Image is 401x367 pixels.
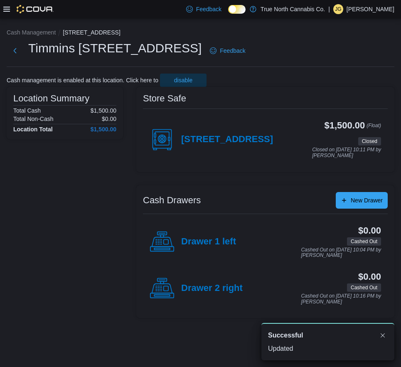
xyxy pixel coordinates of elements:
[143,94,186,103] h3: Store Safe
[181,236,236,247] h4: Drawer 1 left
[17,5,54,13] img: Cova
[7,42,23,59] button: Next
[362,138,377,145] span: Closed
[335,4,341,14] span: JG
[174,76,192,84] span: disable
[358,226,381,236] h3: $0.00
[347,4,394,14] p: [PERSON_NAME]
[7,29,56,36] button: Cash Management
[328,4,330,14] p: |
[181,134,273,145] h4: [STREET_ADDRESS]
[268,330,388,340] div: Notification
[91,126,116,133] h4: $1,500.00
[351,196,383,204] span: New Drawer
[7,28,394,38] nav: An example of EuiBreadcrumbs
[196,5,221,13] span: Feedback
[367,121,381,135] p: (Float)
[347,237,381,246] span: Cashed Out
[325,121,365,131] h3: $1,500.00
[358,272,381,282] h3: $0.00
[63,29,120,36] button: [STREET_ADDRESS]
[333,4,343,14] div: Jordan Guindon
[102,116,116,122] p: $0.00
[301,293,381,305] p: Cashed Out on [DATE] 10:16 PM by [PERSON_NAME]
[183,1,225,17] a: Feedback
[13,116,54,122] h6: Total Non-Cash
[351,284,377,291] span: Cashed Out
[160,74,207,87] button: disable
[7,77,158,84] p: Cash management is enabled at this location. Click here to
[336,192,388,209] button: New Drawer
[312,147,381,158] p: Closed on [DATE] 10:11 PM by [PERSON_NAME]
[13,126,53,133] h4: Location Total
[268,344,388,354] div: Updated
[261,4,325,14] p: True North Cannabis Co.
[268,330,303,340] span: Successful
[13,94,89,103] h3: Location Summary
[143,195,201,205] h3: Cash Drawers
[378,330,388,340] button: Dismiss toast
[351,238,377,245] span: Cashed Out
[358,137,381,145] span: Closed
[228,5,246,14] input: Dark Mode
[28,40,202,57] h1: Timmins [STREET_ADDRESS]
[91,107,116,114] p: $1,500.00
[220,47,245,55] span: Feedback
[181,283,243,294] h4: Drawer 2 right
[13,107,41,114] h6: Total Cash
[207,42,248,59] a: Feedback
[301,247,381,259] p: Cashed Out on [DATE] 10:04 PM by [PERSON_NAME]
[347,283,381,292] span: Cashed Out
